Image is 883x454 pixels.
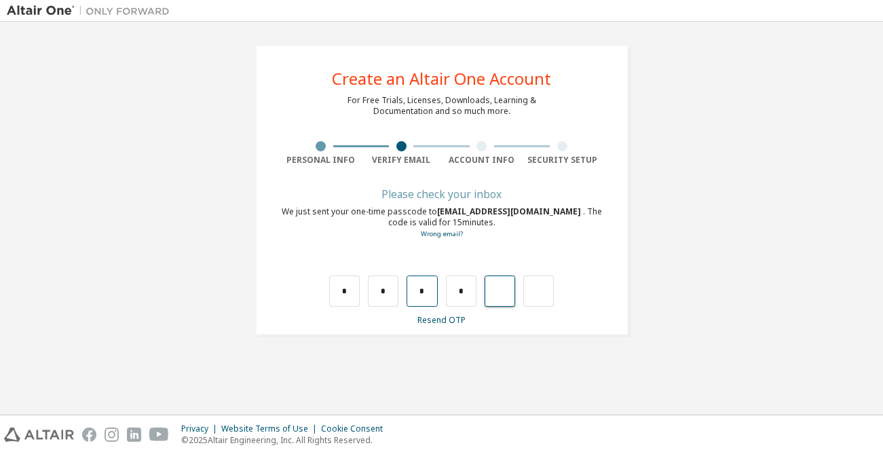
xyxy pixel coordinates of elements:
[417,314,466,326] a: Resend OTP
[181,423,221,434] div: Privacy
[7,4,176,18] img: Altair One
[361,155,442,166] div: Verify Email
[347,95,536,117] div: For Free Trials, Licenses, Downloads, Learning & Documentation and so much more.
[332,71,551,87] div: Create an Altair One Account
[321,423,391,434] div: Cookie Consent
[105,428,119,442] img: instagram.svg
[82,428,96,442] img: facebook.svg
[522,155,603,166] div: Security Setup
[127,428,141,442] img: linkedin.svg
[421,229,463,238] a: Go back to the registration form
[281,206,603,240] div: We just sent your one-time passcode to . The code is valid for 15 minutes.
[281,155,362,166] div: Personal Info
[442,155,523,166] div: Account Info
[149,428,169,442] img: youtube.svg
[4,428,74,442] img: altair_logo.svg
[281,190,603,198] div: Please check your inbox
[181,434,391,446] p: © 2025 Altair Engineering, Inc. All Rights Reserved.
[437,206,583,217] span: [EMAIL_ADDRESS][DOMAIN_NAME]
[221,423,321,434] div: Website Terms of Use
